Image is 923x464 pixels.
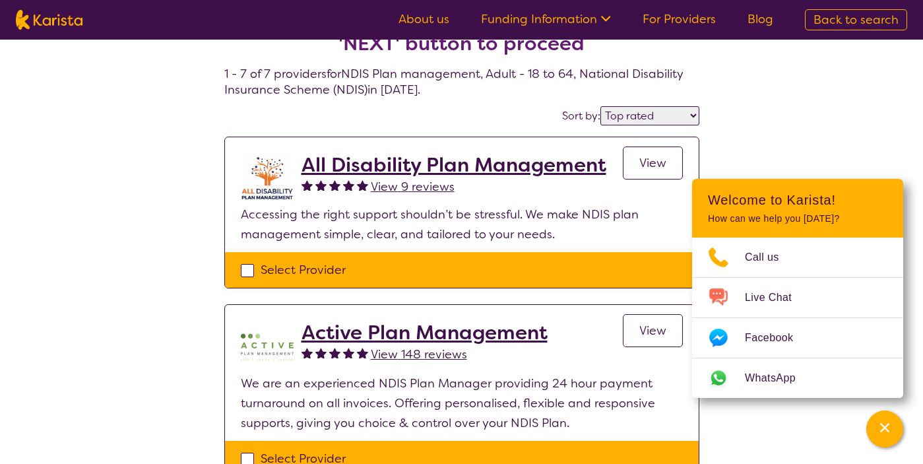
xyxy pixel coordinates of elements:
a: Blog [748,11,773,27]
p: Accessing the right support shouldn’t be stressful. We make NDIS plan management simple, clear, a... [241,205,683,244]
img: fullstar [329,347,340,358]
span: View [639,323,666,339]
span: Live Chat [745,288,808,308]
a: All Disability Plan Management [302,153,606,177]
a: View [623,147,683,180]
img: fullstar [329,180,340,191]
a: View 9 reviews [371,177,455,197]
button: Channel Menu [866,411,903,447]
img: at5vqv0lot2lggohlylh.jpg [241,153,294,205]
img: fullstar [357,180,368,191]
span: Facebook [745,328,809,348]
img: fullstar [315,180,327,191]
img: fullstar [315,347,327,358]
ul: Choose channel [692,238,903,398]
img: pypzb5qm7jexfhutod0x.png [241,321,294,374]
img: fullstar [343,180,354,191]
p: How can we help you [DATE]? [708,213,887,224]
img: fullstar [302,180,313,191]
span: View 9 reviews [371,179,455,195]
span: Call us [745,248,795,267]
img: fullstar [302,347,313,358]
span: View [639,155,666,171]
span: View 148 reviews [371,347,467,362]
img: Karista logo [16,10,82,30]
p: We are an experienced NDIS Plan Manager providing 24 hour payment turnaround on all invoices. Off... [241,374,683,433]
a: Back to search [805,9,907,30]
h2: Select one or more providers and click the 'NEXT' button to proceed [240,8,684,55]
a: About us [398,11,449,27]
a: Web link opens in a new tab. [692,358,903,398]
span: Back to search [813,12,899,28]
a: Funding Information [481,11,611,27]
a: For Providers [643,11,716,27]
img: fullstar [343,347,354,358]
a: View [623,314,683,347]
h2: Welcome to Karista! [708,192,887,208]
label: Sort by: [562,109,600,123]
div: Channel Menu [692,179,903,398]
span: WhatsApp [745,368,812,388]
a: View 148 reviews [371,345,467,364]
a: Active Plan Management [302,321,548,345]
img: fullstar [357,347,368,358]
